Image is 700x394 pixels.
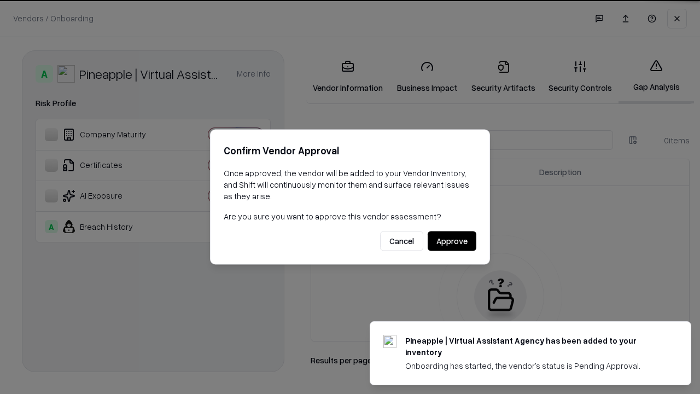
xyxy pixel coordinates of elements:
h2: Confirm Vendor Approval [224,143,476,159]
p: Are you sure you want to approve this vendor assessment? [224,211,476,222]
p: Once approved, the vendor will be added to your Vendor Inventory, and Shift will continuously mon... [224,167,476,202]
div: Onboarding has started, the vendor's status is Pending Approval. [405,360,664,372]
img: trypineapple.com [383,335,396,348]
button: Approve [428,231,476,251]
button: Cancel [380,231,423,251]
div: Pineapple | Virtual Assistant Agency has been added to your inventory [405,335,664,358]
